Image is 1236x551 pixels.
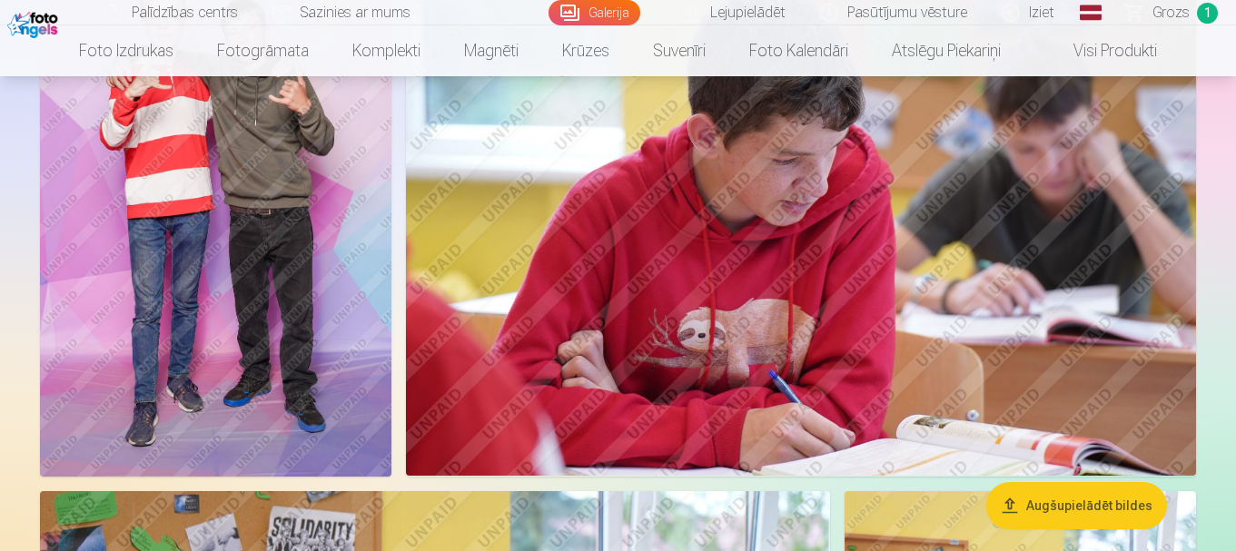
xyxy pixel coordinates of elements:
[331,25,442,76] a: Komplekti
[442,25,540,76] a: Magnēti
[7,7,63,38] img: /fa1
[1152,2,1190,24] span: Grozs
[1023,25,1179,76] a: Visi produkti
[727,25,870,76] a: Foto kalendāri
[195,25,331,76] a: Fotogrāmata
[57,25,195,76] a: Foto izdrukas
[1197,3,1218,24] span: 1
[631,25,727,76] a: Suvenīri
[540,25,631,76] a: Krūzes
[870,25,1023,76] a: Atslēgu piekariņi
[986,482,1167,529] button: Augšupielādēt bildes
